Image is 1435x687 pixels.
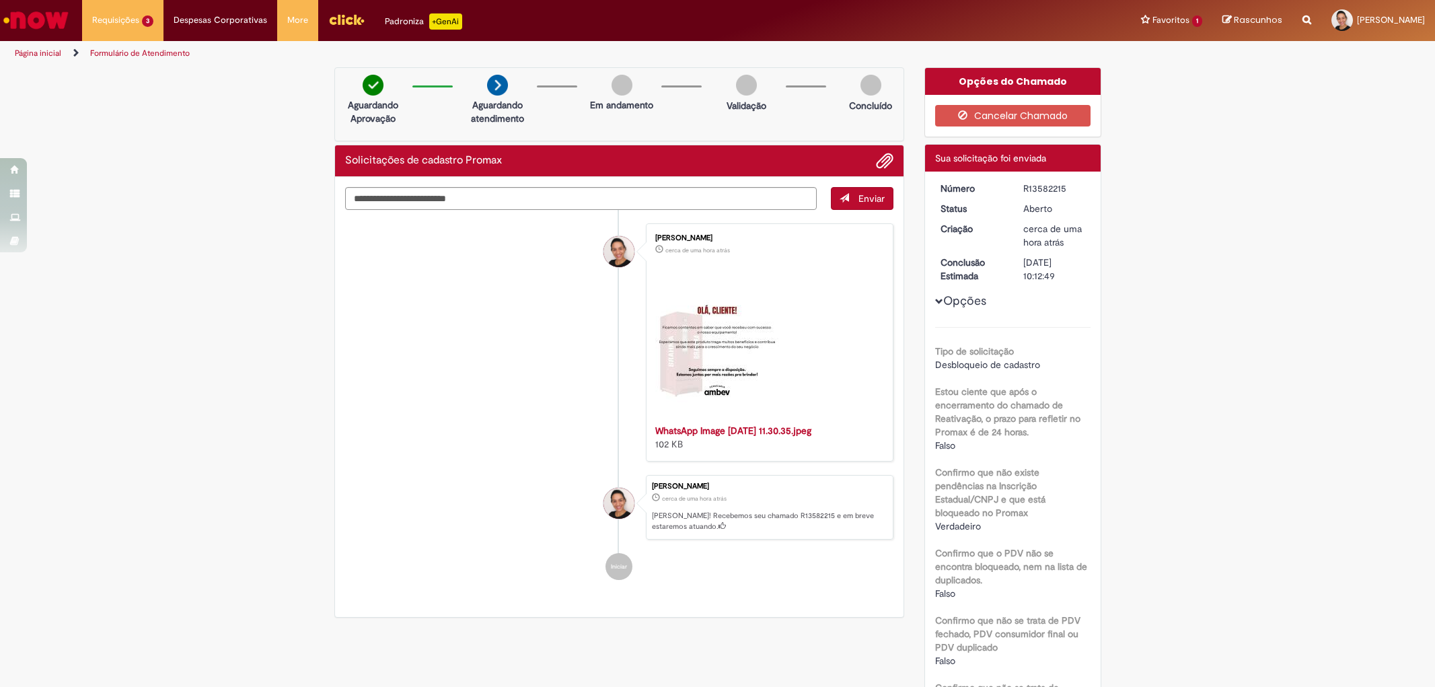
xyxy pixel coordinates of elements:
[930,222,1013,236] dt: Criação
[429,13,462,30] p: +GenAi
[174,13,267,27] span: Despesas Corporativas
[655,234,879,242] div: [PERSON_NAME]
[736,75,757,96] img: img-circle-grey.png
[925,68,1101,95] div: Opções do Chamado
[935,345,1014,357] b: Tipo de solicitação
[652,482,886,491] div: [PERSON_NAME]
[142,15,153,27] span: 3
[328,9,365,30] img: click_logo_yellow_360x200.png
[1192,15,1202,27] span: 1
[935,655,955,667] span: Falso
[340,98,406,125] p: Aguardando Aprovação
[90,48,190,59] a: Formulário de Atendimento
[935,547,1087,586] b: Confirmo que o PDV não se encontra bloqueado, nem na lista de duplicados.
[876,152,893,170] button: Adicionar anexos
[15,48,61,59] a: Página inicial
[1023,223,1082,248] span: cerca de uma hora atrás
[1023,202,1086,215] div: Aberto
[345,155,502,167] h2: Solicitações de cadastro Promax Histórico de tíquete
[1234,13,1282,26] span: Rascunhos
[935,359,1040,371] span: Desbloqueio de cadastro
[655,425,811,437] a: WhatsApp Image [DATE] 11.30.35.jpeg
[465,98,530,125] p: Aguardando atendimento
[858,192,885,205] span: Enviar
[363,75,383,96] img: check-circle-green.png
[849,99,892,112] p: Concluído
[10,41,947,66] ul: Trilhas de página
[930,202,1013,215] dt: Status
[935,520,981,532] span: Verdadeiro
[935,105,1091,126] button: Cancelar Chamado
[652,511,886,532] p: [PERSON_NAME]! Recebemos seu chamado R13582215 e em breve estaremos atuando.
[935,386,1080,438] b: Estou ciente que após o encerramento do chamado de Reativação, o prazo para refletir no Promax é ...
[345,475,894,540] li: Diacuy Rosas Negris
[612,75,632,96] img: img-circle-grey.png
[1222,14,1282,27] a: Rascunhos
[487,75,508,96] img: arrow-next.png
[345,210,894,593] ul: Histórico de tíquete
[665,246,730,254] span: cerca de uma hora atrás
[1,7,71,34] img: ServiceNow
[935,466,1045,519] b: Confirmo que não existe pendências na Inscrição Estadual/CNPJ e que está bloqueado no Promax
[385,13,462,30] div: Padroniza
[935,587,955,600] span: Falso
[1023,222,1086,249] div: 30/09/2025 15:12:42
[860,75,881,96] img: img-circle-grey.png
[655,424,879,451] div: 102 KB
[603,236,634,267] div: Diacuy Rosas Negris
[662,495,727,503] span: cerca de uma hora atrás
[930,182,1013,195] dt: Número
[92,13,139,27] span: Requisições
[603,488,634,519] div: Diacuy Rosas Negris
[1023,182,1086,195] div: R13582215
[662,495,727,503] time: 30/09/2025 15:12:42
[831,187,893,210] button: Enviar
[345,187,817,210] textarea: Digite sua mensagem aqui...
[590,98,653,112] p: Em andamento
[935,152,1046,164] span: Sua solicitação foi enviada
[1357,14,1425,26] span: [PERSON_NAME]
[930,256,1013,283] dt: Conclusão Estimada
[287,13,308,27] span: More
[1152,13,1189,27] span: Favoritos
[935,614,1080,653] b: Confirmo que não se trata de PDV fechado, PDV consumidor final ou PDV duplicado
[1023,256,1086,283] div: [DATE] 10:12:49
[665,246,730,254] time: 30/09/2025 15:12:40
[727,99,766,112] p: Validação
[935,439,955,451] span: Falso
